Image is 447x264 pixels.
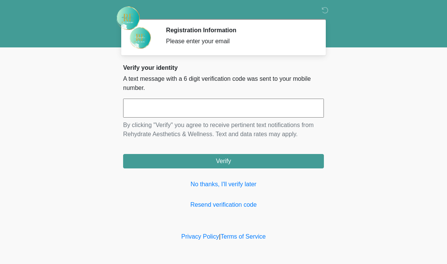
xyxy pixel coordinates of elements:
[123,180,324,189] a: No thanks, I'll verify later
[129,27,152,49] img: Agent Avatar
[220,233,266,240] a: Terms of Service
[123,64,324,71] h2: Verify your identity
[123,74,324,93] p: A text message with a 6 digit verification code was sent to your mobile number.
[181,233,219,240] a: Privacy Policy
[166,37,313,46] div: Please enter your email
[123,200,324,209] a: Resend verification code
[219,233,220,240] a: |
[123,154,324,168] button: Verify
[123,121,324,139] p: By clicking "Verify" you agree to receive pertinent text notifications from Rehydrate Aesthetics ...
[116,6,141,31] img: Rehydrate Aesthetics & Wellness Logo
